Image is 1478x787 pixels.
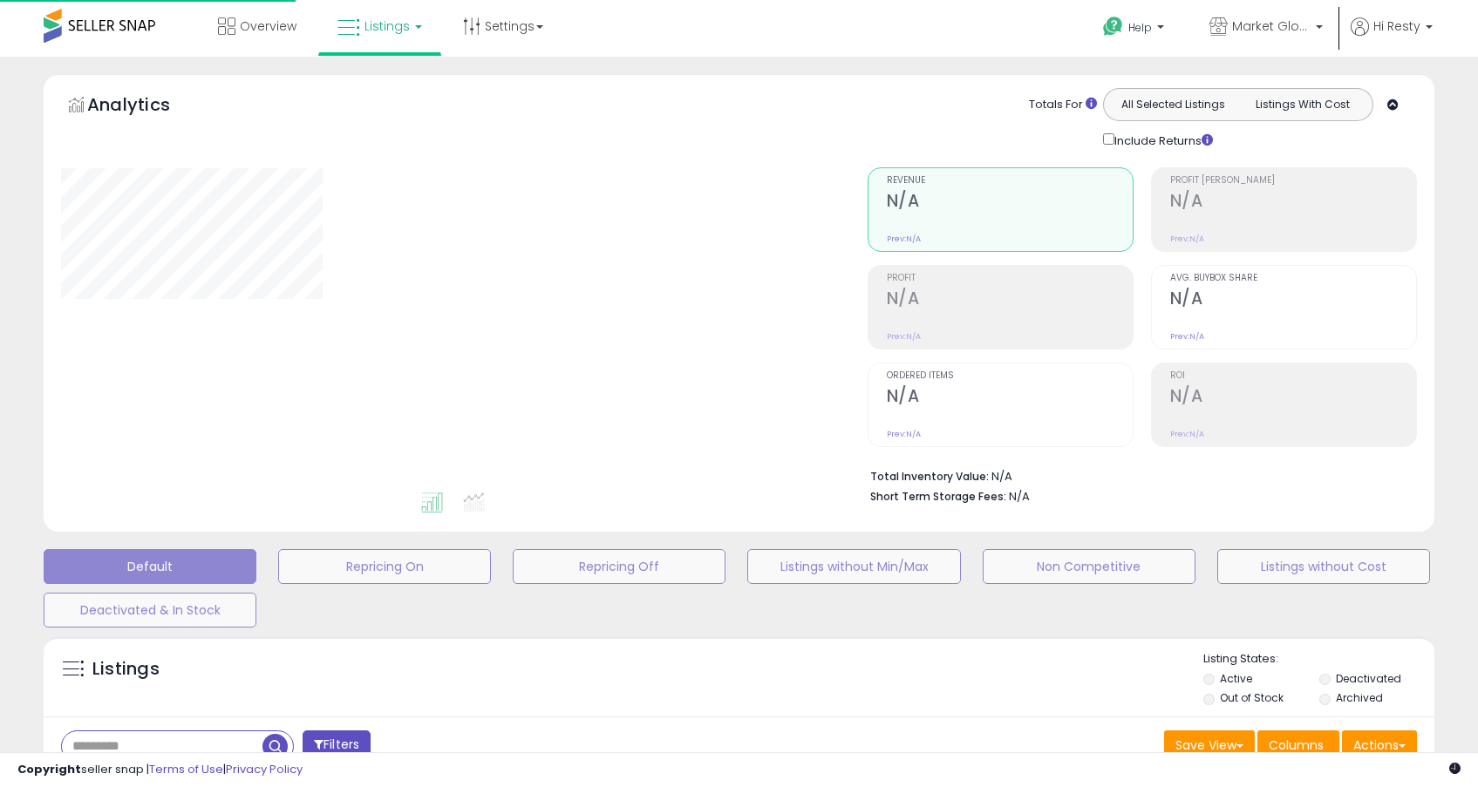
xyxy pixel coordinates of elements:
[983,549,1195,584] button: Non Competitive
[887,274,1133,283] span: Profit
[1170,191,1416,214] h2: N/A
[887,331,921,342] small: Prev: N/A
[1170,288,1416,312] h2: N/A
[1232,17,1311,35] span: Market Global
[887,288,1133,312] h2: N/A
[887,191,1133,214] h2: N/A
[1170,274,1416,283] span: Avg. Buybox Share
[278,549,491,584] button: Repricing On
[870,469,989,484] b: Total Inventory Value:
[364,17,410,35] span: Listings
[1170,234,1204,244] small: Prev: N/A
[1351,17,1433,57] a: Hi Resty
[1170,371,1416,381] span: ROI
[1237,93,1367,116] button: Listings With Cost
[1217,549,1430,584] button: Listings without Cost
[1102,16,1124,37] i: Get Help
[887,176,1133,186] span: Revenue
[17,762,303,778] div: seller snap | |
[240,17,296,35] span: Overview
[1029,97,1097,113] div: Totals For
[1009,488,1030,505] span: N/A
[1108,93,1238,116] button: All Selected Listings
[1170,176,1416,186] span: Profit [PERSON_NAME]
[1170,429,1204,439] small: Prev: N/A
[870,489,1006,504] b: Short Term Storage Fees:
[887,371,1133,381] span: Ordered Items
[87,92,204,121] h5: Analytics
[513,549,725,584] button: Repricing Off
[887,429,921,439] small: Prev: N/A
[887,234,921,244] small: Prev: N/A
[44,593,256,628] button: Deactivated & In Stock
[1090,130,1234,150] div: Include Returns
[747,549,960,584] button: Listings without Min/Max
[870,465,1404,485] li: N/A
[1373,17,1420,35] span: Hi Resty
[17,761,81,777] strong: Copyright
[1170,386,1416,410] h2: N/A
[1128,20,1152,35] span: Help
[44,549,256,584] button: Default
[1089,3,1182,57] a: Help
[887,386,1133,410] h2: N/A
[1170,331,1204,342] small: Prev: N/A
